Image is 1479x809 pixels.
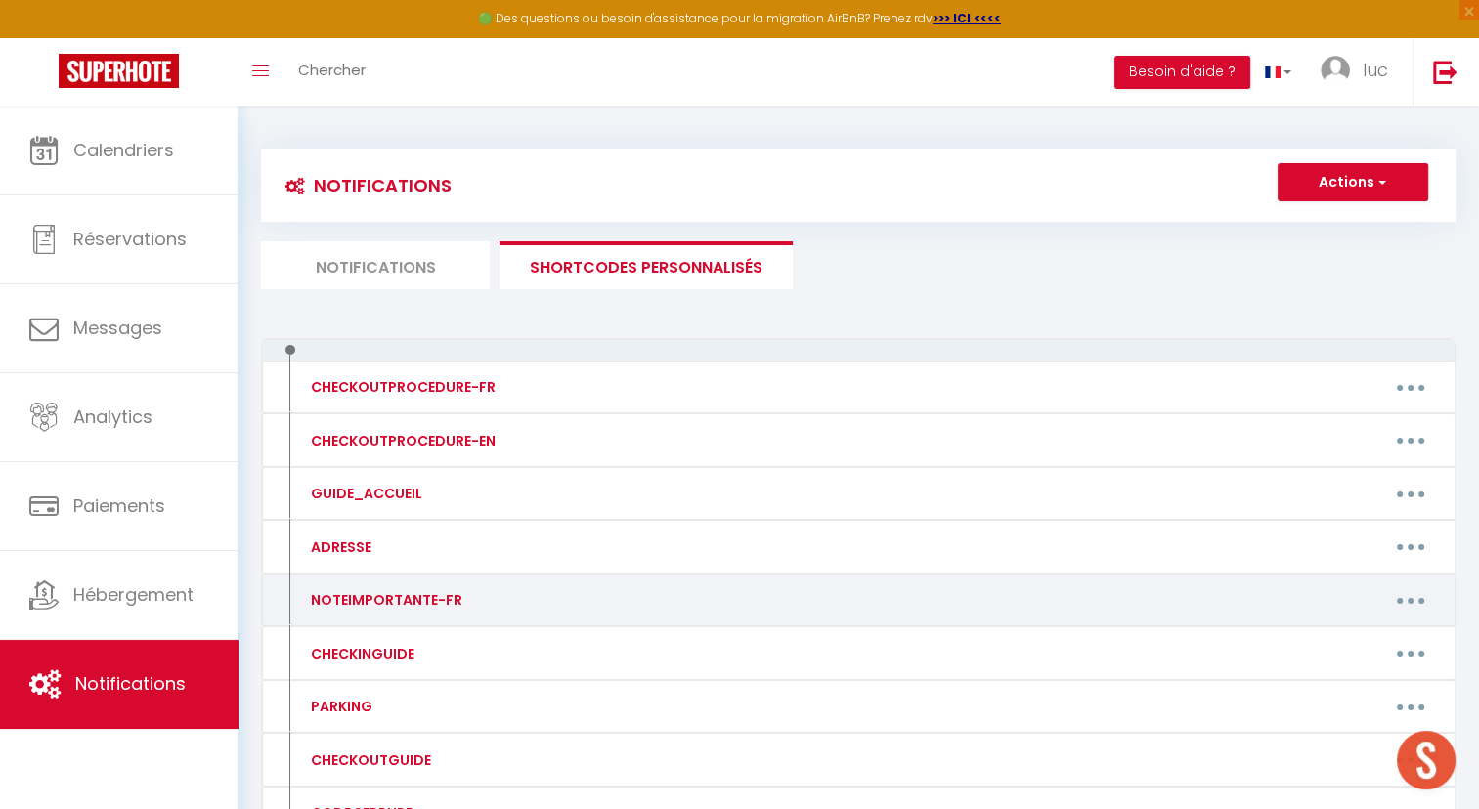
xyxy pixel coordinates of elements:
button: Actions [1278,163,1428,202]
span: Calendriers [73,138,174,162]
li: Notifications [261,241,490,289]
div: GUIDE_ACCUEIL [306,483,422,504]
span: Notifications [75,671,186,696]
a: ... luc [1306,38,1413,106]
span: Réservations [73,227,187,251]
img: ... [1321,56,1350,85]
div: Ouvrir le chat [1397,731,1456,789]
div: ADRESSE [306,536,371,558]
div: CHECKOUTPROCEDURE-EN [306,430,496,451]
span: Paiements [73,493,165,518]
a: >>> ICI <<<< [933,10,1001,26]
div: PARKING [306,696,372,717]
h3: Notifications [276,163,452,207]
li: SHORTCODES PERSONNALISÉS [500,241,793,289]
div: NOTEIMPORTANTE-FR [306,589,462,611]
span: Chercher [298,60,366,80]
span: Analytics [73,404,152,429]
img: Super Booking [59,54,179,88]
span: Messages [73,316,162,340]
button: Besoin d'aide ? [1114,56,1250,89]
div: CHECKOUTGUIDE [306,749,431,771]
span: luc [1363,58,1388,82]
div: CHECKINGUIDE [306,643,414,664]
a: Chercher [283,38,380,106]
span: Hébergement [73,582,194,607]
img: logout [1433,60,1457,84]
div: CHECKOUTPROCEDURE-FR [306,376,496,398]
